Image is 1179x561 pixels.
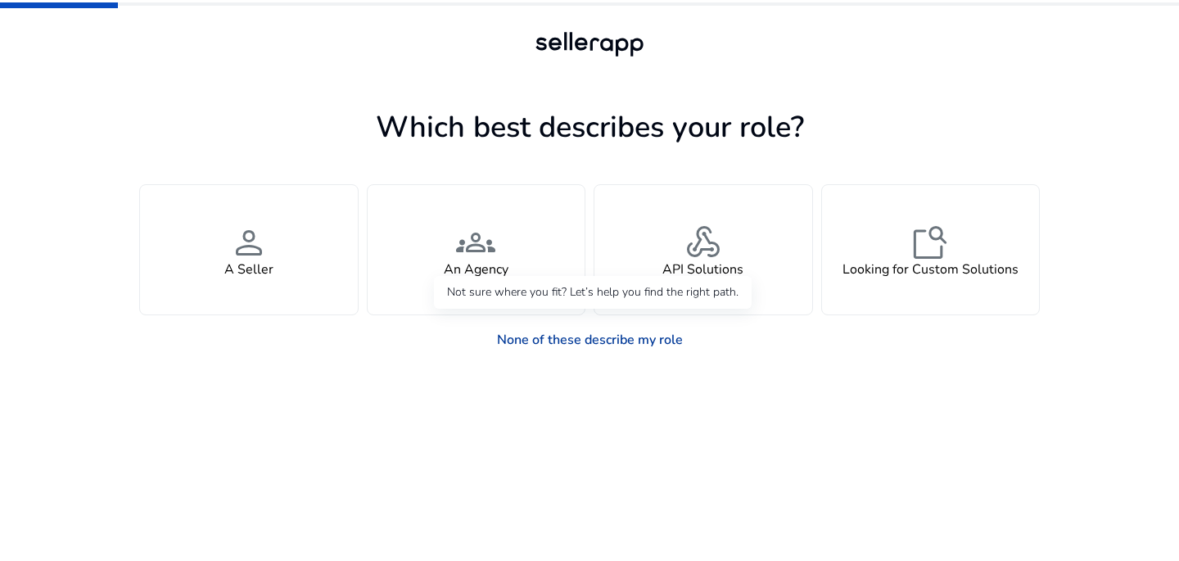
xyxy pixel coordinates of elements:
[594,184,813,315] button: webhookAPI Solutions
[367,184,586,315] button: groupsAn Agency
[484,323,696,356] a: None of these describe my role
[684,223,723,262] span: webhook
[821,184,1041,315] button: feature_searchLooking for Custom Solutions
[139,184,359,315] button: personA Seller
[434,276,752,309] div: Not sure where you fit? Let’s help you find the right path.
[224,262,273,278] h4: A Seller
[662,262,743,278] h4: API Solutions
[139,110,1040,145] h1: Which best describes your role?
[229,223,269,262] span: person
[910,223,950,262] span: feature_search
[842,262,1019,278] h4: Looking for Custom Solutions
[444,262,508,278] h4: An Agency
[456,223,495,262] span: groups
